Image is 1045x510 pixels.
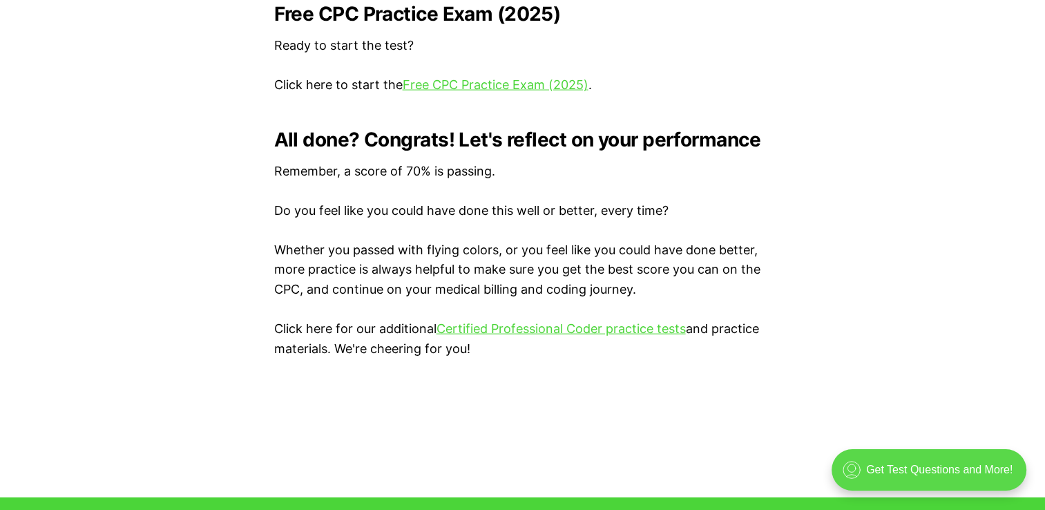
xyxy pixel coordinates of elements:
a: Free CPC Practice Exam (2025) [403,77,588,92]
a: Certified Professional Coder practice tests [437,321,686,336]
p: Do you feel like you could have done this well or better, every time? [274,201,771,221]
p: Whether you passed with flying colors, or you feel like you could have done better, more practice... [274,240,771,300]
iframe: portal-trigger [820,442,1045,510]
h2: Free CPC Practice Exam (2025) [274,3,771,25]
p: Click here for our additional and practice materials. We're cheering for you! [274,319,771,359]
h2: All done? Congrats! Let's reflect on your performance [274,129,771,151]
p: Click here to start the . [274,75,771,95]
p: Remember, a score of 70% is passing. [274,162,771,182]
p: Ready to start the test? [274,36,771,56]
